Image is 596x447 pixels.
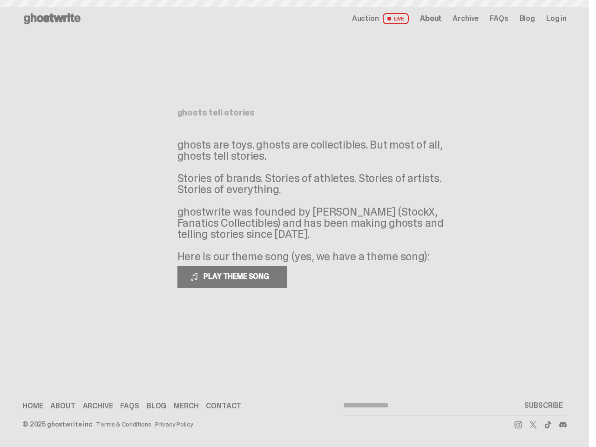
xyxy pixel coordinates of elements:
[174,402,198,410] a: Merch
[206,402,241,410] a: Contact
[490,15,508,22] a: FAQs
[50,402,75,410] a: About
[177,139,457,262] p: ghosts are toys. ghosts are collectibles. But most of all, ghosts tell stories. Stories of brands...
[147,402,166,410] a: Blog
[177,266,287,288] button: PLAY THEME SONG
[352,15,379,22] span: Auction
[352,13,409,24] a: Auction LIVE
[22,421,92,427] div: © 2025 ghostwrite inc
[96,421,151,427] a: Terms & Conditions
[200,271,275,281] span: PLAY THEME SONG
[420,15,441,22] a: About
[177,108,412,117] h1: ghosts tell stories
[453,15,479,22] a: Archive
[155,421,193,427] a: Privacy Policy
[521,396,567,415] button: SUBSCRIBE
[83,402,113,410] a: Archive
[22,402,43,410] a: Home
[520,15,535,22] a: Blog
[546,15,567,22] a: Log in
[383,13,409,24] span: LIVE
[120,402,139,410] a: FAQs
